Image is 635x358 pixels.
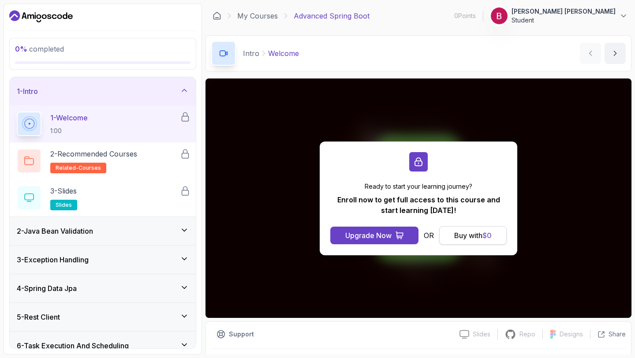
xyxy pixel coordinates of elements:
[15,45,64,53] span: completed
[10,246,196,274] button: 3-Exception Handling
[17,226,93,236] h3: 2 - Java Bean Validation
[482,231,492,240] span: $ 0
[519,330,535,339] p: Repo
[454,230,492,241] div: Buy with
[243,48,259,59] p: Intro
[330,194,507,216] p: Enroll now to get full access to this course and start learning [DATE]!
[50,112,88,123] p: 1 - Welcome
[10,217,196,245] button: 2-Java Bean Validation
[10,77,196,105] button: 1-Intro
[473,330,490,339] p: Slides
[512,16,616,25] p: Student
[512,7,616,16] p: [PERSON_NAME] [PERSON_NAME]
[17,86,38,97] h3: 1 - Intro
[50,186,77,196] p: 3 - Slides
[590,330,626,339] button: Share
[560,330,583,339] p: Designs
[50,149,137,159] p: 2 - Recommended Courses
[294,11,370,21] p: Advanced Spring Boot
[439,226,507,245] button: Buy with$0
[268,48,299,59] p: Welcome
[490,7,628,25] button: user profile image[PERSON_NAME] [PERSON_NAME]Student
[229,330,254,339] p: Support
[17,149,189,173] button: 2-Recommended Coursesrelated-courses
[330,182,507,191] p: Ready to start your learning journey?
[17,312,60,322] h3: 5 - Rest Client
[454,11,476,20] p: 0 Points
[491,7,508,24] img: user profile image
[10,274,196,302] button: 4-Spring Data Jpa
[9,9,73,23] a: Dashboard
[424,230,434,241] p: OR
[580,43,601,64] button: previous content
[605,43,626,64] button: next content
[17,186,189,210] button: 3-Slidesslides
[237,11,278,21] a: My Courses
[15,45,27,53] span: 0 %
[10,303,196,331] button: 5-Rest Client
[330,227,418,244] button: Upgrade Now
[345,230,392,241] div: Upgrade Now
[56,201,72,209] span: slides
[211,327,259,341] button: Support button
[17,283,77,294] h3: 4 - Spring Data Jpa
[213,11,221,20] a: Dashboard
[17,254,89,265] h3: 3 - Exception Handling
[50,127,88,135] p: 1:00
[17,112,189,136] button: 1-Welcome1:00
[56,164,101,172] span: related-courses
[609,330,626,339] p: Share
[17,340,129,351] h3: 6 - Task Execution And Scheduling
